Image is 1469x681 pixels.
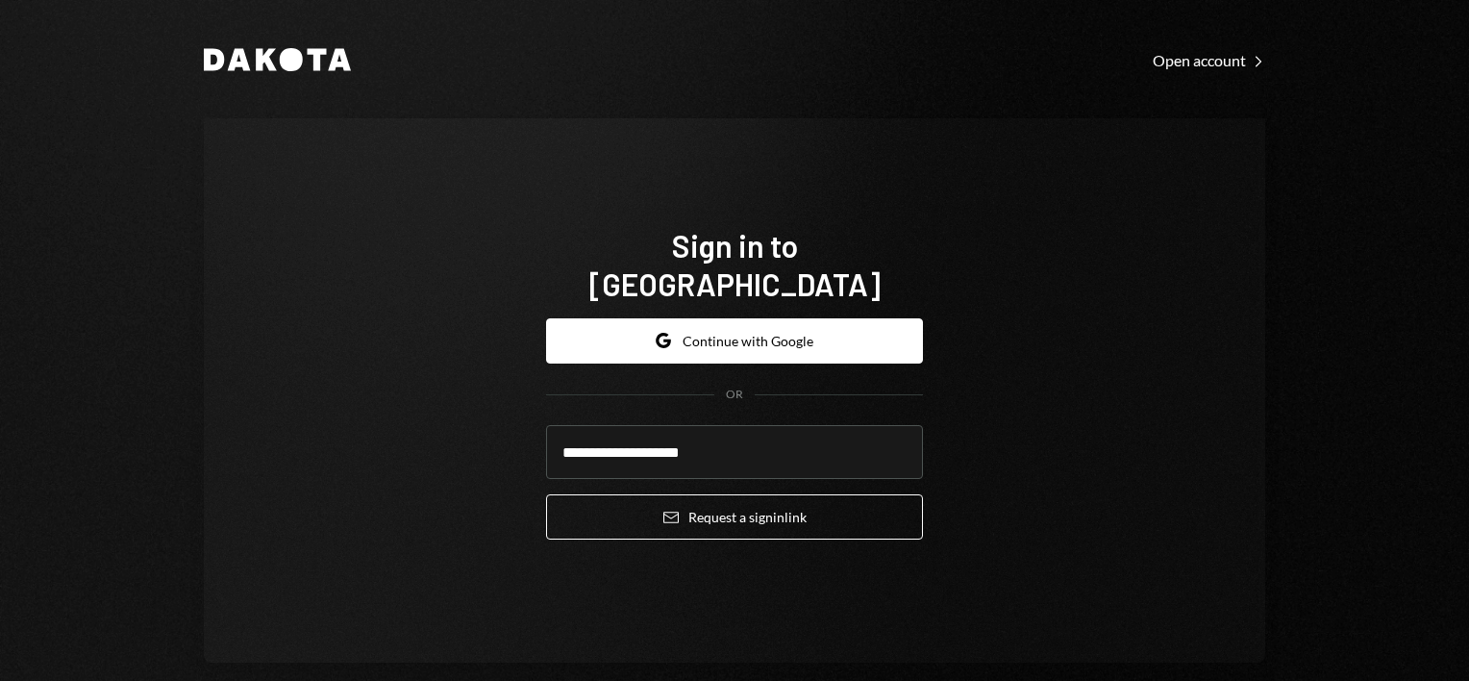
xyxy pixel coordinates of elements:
[1153,49,1265,70] a: Open account
[546,318,923,364] button: Continue with Google
[884,441,908,464] keeper-lock: Open Keeper Popup
[546,494,923,540] button: Request a signinlink
[1153,51,1265,70] div: Open account
[726,387,743,403] div: OR
[546,226,923,303] h1: Sign in to [GEOGRAPHIC_DATA]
